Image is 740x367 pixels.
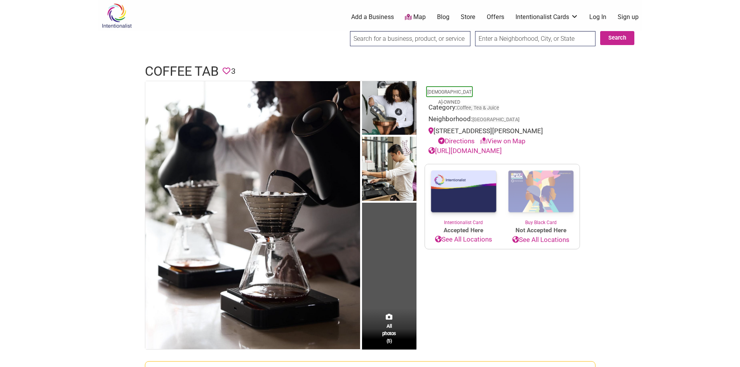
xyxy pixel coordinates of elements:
[382,322,396,344] span: All photos (5)
[428,126,576,146] div: [STREET_ADDRESS][PERSON_NAME]
[350,31,470,46] input: Search for a business, product, or service
[425,235,502,245] a: See All Locations
[589,13,606,21] a: Log In
[428,103,576,115] div: Category:
[502,235,580,245] a: See All Locations
[480,137,526,145] a: View on Map
[98,3,135,28] img: Intentionalist
[472,117,519,122] span: [GEOGRAPHIC_DATA]
[428,114,576,126] div: Neighborhood:
[600,31,634,45] button: Search
[618,13,639,21] a: Sign up
[515,13,578,21] a: Intentionalist Cards
[351,13,394,21] a: Add a Business
[502,226,580,235] span: Not Accepted Here
[231,65,235,77] span: 3
[425,226,502,235] span: Accepted Here
[437,13,449,21] a: Blog
[145,81,360,349] img: Coffee Tab photo of pour over coffee
[438,137,475,145] a: Directions
[475,31,595,46] input: Enter a Neighborhood, City, or State
[487,13,504,21] a: Offers
[425,164,502,219] img: Intentionalist Card
[362,81,416,137] img: Coffee Tab worker filling the coffee machine
[502,164,580,226] a: Buy Black Card
[457,105,499,111] a: Coffee, Tea & Juice
[461,13,475,21] a: Store
[427,89,472,105] a: [DEMOGRAPHIC_DATA]-Owned
[502,164,580,219] img: Buy Black Card
[145,62,219,81] h1: Coffee Tab
[425,164,502,226] a: Intentionalist Card
[428,147,502,155] a: [URL][DOMAIN_NAME]
[362,137,416,203] img: Coffee Tab owner Johnathan Tran making coffee
[405,13,426,22] a: Map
